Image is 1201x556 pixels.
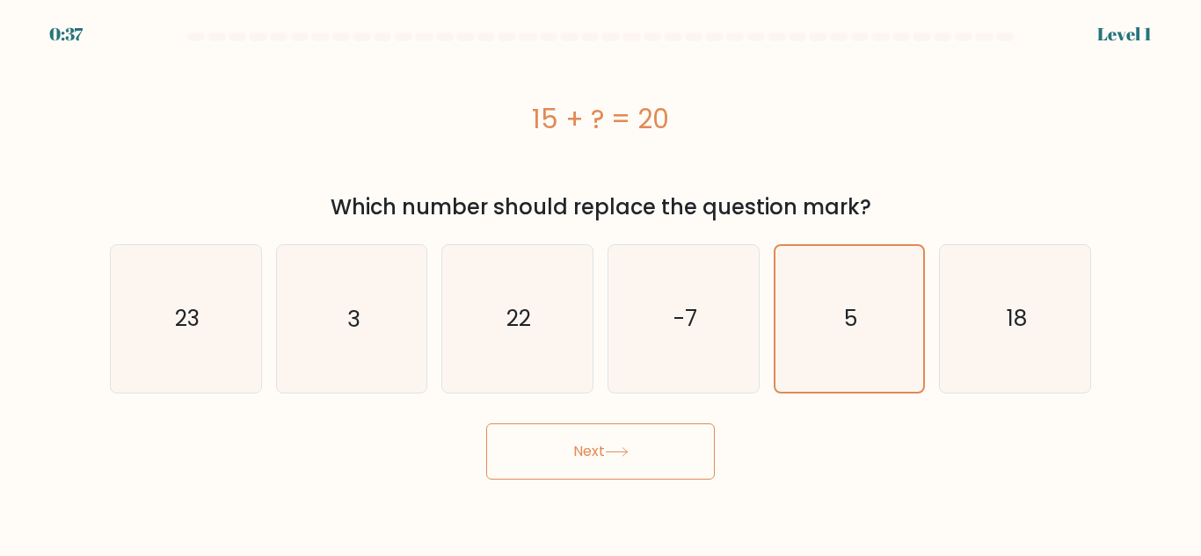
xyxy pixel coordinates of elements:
[347,303,360,334] text: 3
[110,99,1091,139] div: 15 + ? = 20
[506,303,531,334] text: 22
[1007,303,1027,334] text: 18
[486,423,715,480] button: Next
[673,303,696,334] text: -7
[175,303,200,334] text: 23
[49,21,83,47] div: 0:37
[120,191,1081,223] div: Which number should replace the question mark?
[1097,21,1152,47] div: Level 1
[844,303,857,334] text: 5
